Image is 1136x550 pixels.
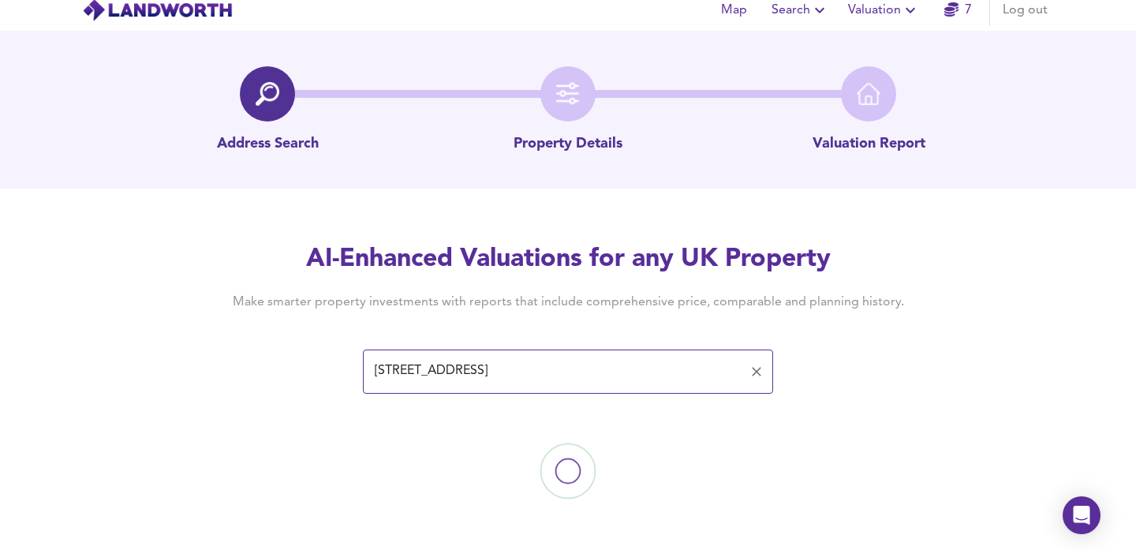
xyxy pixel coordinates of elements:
[208,242,928,277] h2: AI-Enhanced Valuations for any UK Property
[514,134,622,155] p: Property Details
[813,134,925,155] p: Valuation Report
[370,357,742,387] input: Enter a postcode to start...
[745,361,768,383] button: Clear
[556,82,580,106] img: filter-icon
[1063,496,1100,534] div: Open Intercom Messenger
[208,294,928,311] h4: Make smarter property investments with reports that include comprehensive price, comparable and p...
[857,82,880,106] img: home-icon
[256,82,279,106] img: search-icon
[489,392,647,550] img: Loading...
[217,134,319,155] p: Address Search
